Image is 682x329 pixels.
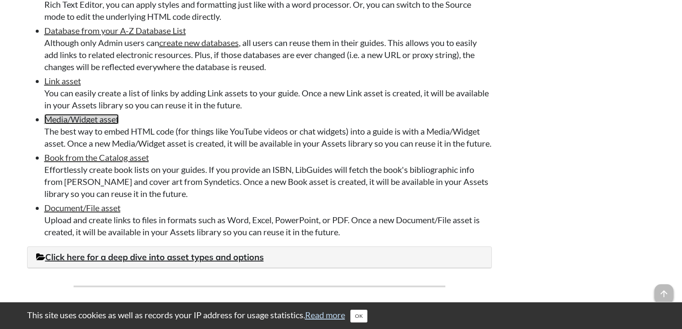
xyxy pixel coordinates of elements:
[44,113,492,149] li: The best way to embed HTML code (for things like YouTube videos or chat widgets) into a guide is ...
[44,25,492,73] li: Although only Admin users can , all users can reuse them in their guides. This allows you to easi...
[654,284,673,303] span: arrow_upward
[44,75,492,111] li: You can easily create a list of links by adding Link assets to your guide. Once a new Link asset ...
[44,203,120,213] a: Document/File asset
[19,309,664,323] div: This site uses cookies as well as records your IP address for usage statistics.
[350,310,367,323] button: Close
[44,152,149,163] a: Book from the Catalog asset
[654,285,673,295] a: arrow_upward
[44,151,492,200] li: Effortlessly create book lists on your guides. If you provide an ISBN, LibGuides will fetch the b...
[44,114,119,124] a: Media/Widget asset
[305,310,345,320] a: Read more
[36,252,264,262] a: Click here for a deep dive into asset types and options
[44,202,492,238] li: Upload and create links to files in formats such as Word, Excel, PowerPoint, or PDF. Once a new D...
[44,25,186,36] a: Database from your A-Z Database List
[159,37,239,48] a: create new databases
[44,76,81,86] a: Link asset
